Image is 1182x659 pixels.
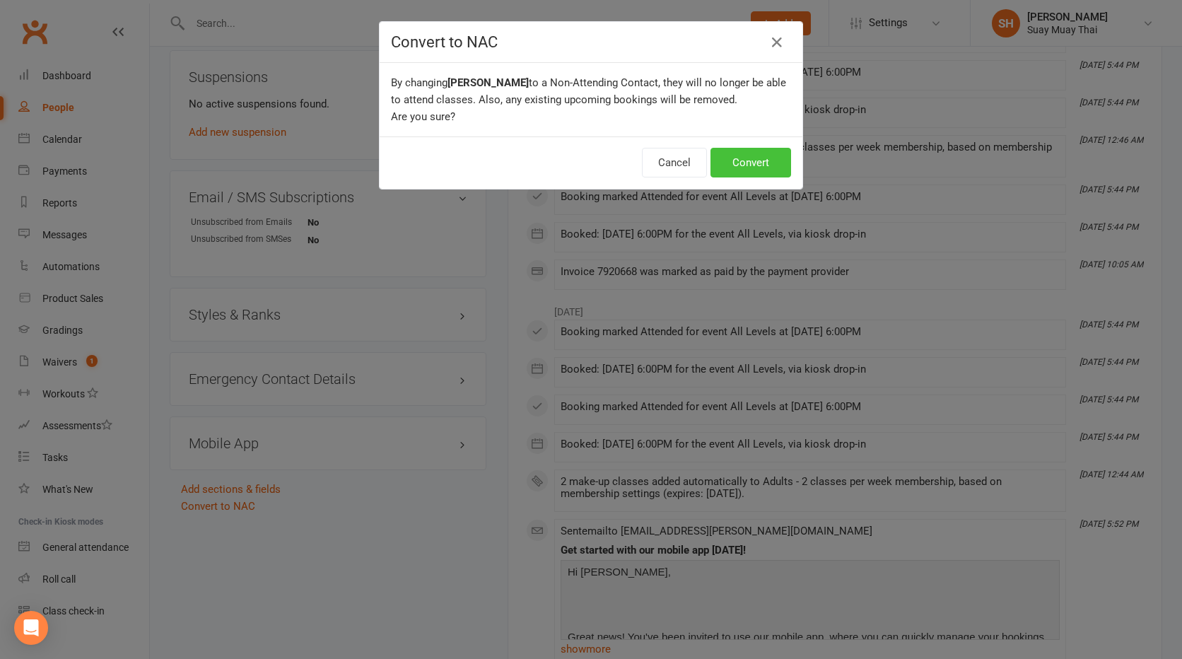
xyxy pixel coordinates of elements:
button: Convert [710,148,791,177]
h4: Convert to NAC [391,33,791,51]
button: Cancel [642,148,707,177]
div: By changing to a Non-Attending Contact, they will no longer be able to attend classes. Also, any ... [380,63,802,136]
button: Close [766,31,788,54]
div: Open Intercom Messenger [14,611,48,645]
b: [PERSON_NAME] [447,76,529,89]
